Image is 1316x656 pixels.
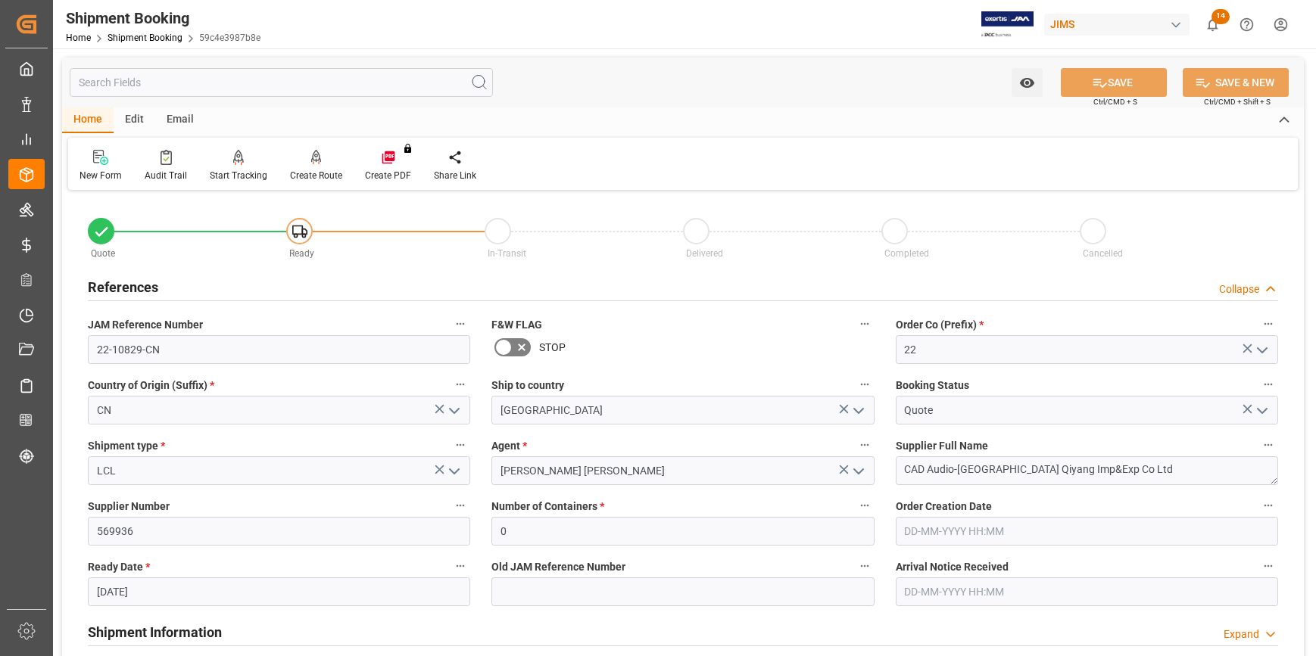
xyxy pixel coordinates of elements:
[1258,496,1278,515] button: Order Creation Date
[88,577,470,606] input: DD-MM-YYYY
[80,169,122,182] div: New Form
[1258,314,1278,334] button: Order Co (Prefix) *
[1258,435,1278,455] button: Supplier Full Name
[1196,8,1230,42] button: show 14 new notifications
[442,399,465,422] button: open menu
[88,317,203,333] span: JAM Reference Number
[451,375,470,394] button: Country of Origin (Suffix) *
[145,169,187,182] div: Audit Trail
[1212,9,1230,24] span: 14
[451,314,470,334] button: JAM Reference Number
[88,559,150,575] span: Ready Date
[66,7,260,30] div: Shipment Booking
[91,248,115,259] span: Quote
[896,456,1278,485] textarea: CAD Audio-[GEOGRAPHIC_DATA] Qiyang Imp&Exp Co Ltd
[70,68,493,97] input: Search Fields
[88,499,170,515] span: Supplier Number
[1083,248,1123,259] span: Cancelled
[1258,556,1278,576] button: Arrival Notice Received
[66,33,91,43] a: Home
[896,499,992,515] span: Order Creation Date
[1044,10,1196,39] button: JIMS
[896,438,988,454] span: Supplier Full Name
[855,556,875,576] button: Old JAM Reference Number
[1061,68,1167,97] button: SAVE
[442,459,465,483] button: open menu
[855,314,875,334] button: F&W FLAG
[1230,8,1264,42] button: Help Center
[1249,399,1272,422] button: open menu
[451,496,470,515] button: Supplier Number
[155,107,205,133] div: Email
[1258,375,1278,394] button: Booking Status
[114,107,155,133] div: Edit
[451,435,470,455] button: Shipment type *
[884,248,929,259] span: Completed
[1204,96,1271,107] span: Ctrl/CMD + Shift + S
[290,169,342,182] div: Create Route
[108,33,182,43] a: Shipment Booking
[491,499,604,515] span: Number of Containers
[434,169,476,182] div: Share Link
[1224,626,1259,642] div: Expand
[846,399,868,422] button: open menu
[1219,281,1259,297] div: Collapse
[686,248,723,259] span: Delivered
[491,559,625,575] span: Old JAM Reference Number
[88,396,470,424] input: Type to search/select
[855,496,875,515] button: Number of Containers *
[855,435,875,455] button: Agent *
[896,317,984,333] span: Order Co (Prefix)
[451,556,470,576] button: Ready Date *
[981,11,1034,38] img: Exertis%20JAM%20-%20Email%20Logo.jpg_1722504956.jpg
[88,277,158,297] h2: References
[488,248,526,259] span: In-Transit
[62,107,114,133] div: Home
[491,378,564,393] span: Ship to country
[1044,14,1190,36] div: JIMS
[1183,68,1289,97] button: SAVE & NEW
[289,248,314,259] span: Ready
[896,517,1278,546] input: DD-MM-YYYY HH:MM
[491,317,542,333] span: F&W FLAG
[896,378,969,393] span: Booking Status
[855,375,875,394] button: Ship to country
[88,378,214,393] span: Country of Origin (Suffix)
[846,459,868,483] button: open menu
[1249,338,1272,362] button: open menu
[88,438,165,454] span: Shipment type
[1093,96,1137,107] span: Ctrl/CMD + S
[896,577,1278,606] input: DD-MM-YYYY HH:MM
[210,169,267,182] div: Start Tracking
[88,622,222,642] h2: Shipment Information
[491,438,527,454] span: Agent
[896,559,1009,575] span: Arrival Notice Received
[1012,68,1043,97] button: open menu
[539,340,566,356] span: STOP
